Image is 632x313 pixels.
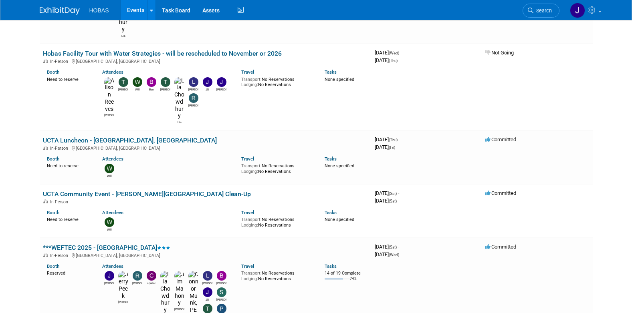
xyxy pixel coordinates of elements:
span: Lodging: [241,276,258,281]
span: [DATE] [375,190,399,196]
img: Ted Woolsey [161,77,170,87]
span: [DATE] [375,251,399,257]
img: In-Person Event [43,59,48,63]
span: In-Person [50,253,71,258]
a: Attendees [102,69,123,75]
span: Lodging: [241,223,258,228]
div: Alison Reeves [104,112,114,117]
a: Attendees [102,210,123,215]
img: Rene Garcia [133,271,142,281]
div: Need to reserve [47,162,91,169]
span: In-Person [50,199,71,205]
div: JD Demore [202,297,212,302]
a: Booth [47,156,59,162]
div: Lia Chowdhury [118,33,128,38]
span: None specified [325,77,354,82]
span: Transport: [241,271,262,276]
div: [GEOGRAPHIC_DATA], [GEOGRAPHIC_DATA] [43,144,368,151]
span: - [400,50,402,56]
span: Committed [485,244,516,250]
span: (Thu) [389,138,398,142]
img: Jeffrey LeBlanc [217,77,226,87]
span: (Fri) [389,145,395,150]
div: Jeffrey LeBlanc [104,281,114,285]
span: Committed [485,136,516,142]
div: Lindsey Thiele [202,281,212,285]
span: Transport: [241,163,262,169]
span: [DATE] [375,50,402,56]
span: In-Person [50,146,71,151]
span: (Wed) [389,253,399,257]
span: (Sat) [389,245,397,249]
img: Will Stafford [105,164,114,173]
a: UCTA Community Event - [PERSON_NAME][GEOGRAPHIC_DATA] Clean-Up [43,190,251,198]
div: Ben Hunter [146,87,156,92]
span: [DATE] [375,244,399,250]
div: Will Stafford [104,173,114,178]
a: ***WEFTEC 2025 - [GEOGRAPHIC_DATA] [43,244,170,251]
div: Reserved [47,269,91,276]
img: Lindsey Thiele [189,77,198,87]
img: JD Demore [203,77,212,87]
span: [DATE] [375,198,397,204]
a: Booth [47,69,59,75]
span: Lodging: [241,169,258,174]
img: Jeffrey LeBlanc [105,271,114,281]
img: Jim Mahony [174,271,184,307]
img: JD Demore [570,3,585,18]
span: (Sat) [389,191,397,196]
div: [GEOGRAPHIC_DATA], [GEOGRAPHIC_DATA] [43,58,368,64]
div: JD Demore [202,87,212,92]
div: Need to reserve [47,75,91,82]
img: Lindsey Thiele [203,271,212,281]
span: - [399,136,400,142]
div: Rene Garcia [188,103,198,108]
div: Tracy DeJarnett [118,87,128,92]
a: Tasks [325,69,337,75]
a: Tasks [325,263,337,269]
img: In-Person Event [43,146,48,150]
div: Lindsey Thiele [188,87,198,92]
span: Lodging: [241,82,258,87]
a: Booth [47,263,59,269]
div: Will Stafford [104,227,114,232]
a: Travel [241,263,254,269]
span: [DATE] [375,144,395,150]
div: No Reservations No Reservations [241,162,313,174]
img: Lia Chowdhury [174,77,184,120]
div: Rene Garcia [132,281,142,285]
span: (Sat) [389,199,397,203]
div: No Reservations No Reservations [241,269,313,281]
span: (Wed) [389,51,399,55]
img: Tracy DeJarnett [119,77,128,87]
span: None specified [325,217,354,222]
div: Will Stafford [132,87,142,92]
span: Transport: [241,77,262,82]
span: Not Going [485,50,514,56]
div: Jeffrey LeBlanc [216,87,226,92]
img: Jerry Peck [118,271,128,299]
span: In-Person [50,59,71,64]
img: Stephen Alston [217,287,226,297]
div: 14 of 19 Complete [325,271,368,276]
div: crystal guevara [146,281,156,285]
a: UCTA Luncheon - [GEOGRAPHIC_DATA], [GEOGRAPHIC_DATA] [43,136,217,144]
span: Transport: [241,217,262,222]
a: Attendees [102,156,123,162]
div: Bijan Khamanian [216,281,226,285]
div: Jim Mahony [174,307,184,311]
td: 74% [350,277,357,287]
a: Travel [241,156,254,162]
img: Will Stafford [105,217,114,227]
a: Hobas Facility Tour with Water Strategies - will be rescheduled to November or 2026 [43,50,282,57]
div: Jerry Peck [118,299,128,304]
div: [GEOGRAPHIC_DATA], [GEOGRAPHIC_DATA] [43,252,368,258]
a: Travel [241,69,254,75]
div: Ted Woolsey [160,87,170,92]
a: Travel [241,210,254,215]
img: Will Stafford [133,77,142,87]
img: Bijan Khamanian [217,271,226,281]
a: Search [523,4,559,18]
img: Alison Reeves [104,77,114,113]
span: Search [533,8,552,14]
